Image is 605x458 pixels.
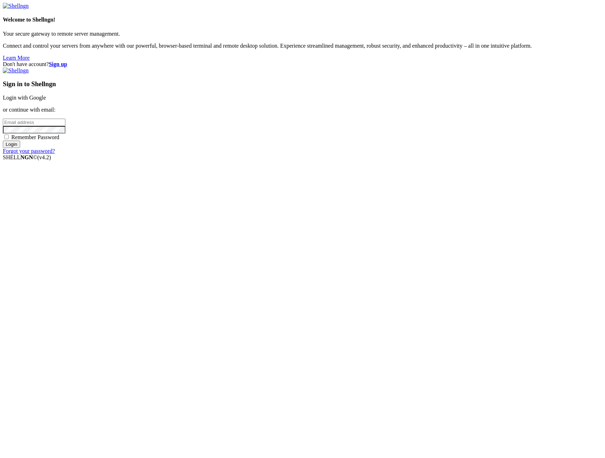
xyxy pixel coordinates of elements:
span: 4.2.0 [37,154,51,160]
span: Remember Password [11,134,59,140]
span: SHELL © [3,154,51,160]
img: Shellngn [3,67,29,74]
div: Don't have account? [3,61,602,67]
a: Learn More [3,55,30,61]
b: NGN [21,154,33,160]
img: Shellngn [3,3,29,9]
input: Email address [3,119,65,126]
input: Remember Password [4,135,9,139]
a: Sign up [49,61,67,67]
a: Forgot your password? [3,148,55,154]
h3: Sign in to Shellngn [3,80,602,88]
input: Login [3,141,20,148]
p: or continue with email: [3,107,602,113]
p: Your secure gateway to remote server management. [3,31,602,37]
a: Login with Google [3,95,46,101]
p: Connect and control your servers from anywhere with our powerful, browser-based terminal and remo... [3,43,602,49]
h4: Welcome to Shellngn! [3,17,602,23]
